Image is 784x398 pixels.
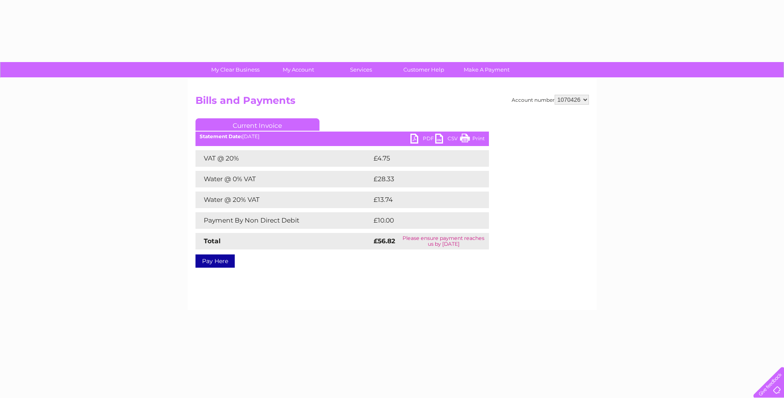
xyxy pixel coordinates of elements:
[374,237,395,245] strong: £56.82
[200,133,242,139] b: Statement Date:
[195,171,372,187] td: Water @ 0% VAT
[195,150,372,167] td: VAT @ 20%
[372,171,472,187] td: £28.33
[372,212,472,229] td: £10.00
[204,237,221,245] strong: Total
[195,254,235,268] a: Pay Here
[195,192,372,208] td: Water @ 20% VAT
[372,192,471,208] td: £13.74
[201,62,269,77] a: My Clear Business
[195,134,489,139] div: [DATE]
[460,134,485,146] a: Print
[195,95,589,110] h2: Bills and Payments
[512,95,589,105] div: Account number
[410,134,435,146] a: PDF
[390,62,458,77] a: Customer Help
[372,150,469,167] td: £4.75
[435,134,460,146] a: CSV
[453,62,521,77] a: Make A Payment
[264,62,332,77] a: My Account
[195,212,372,229] td: Payment By Non Direct Debit
[327,62,395,77] a: Services
[398,233,489,249] td: Please ensure payment reaches us by [DATE]
[195,118,319,131] a: Current Invoice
